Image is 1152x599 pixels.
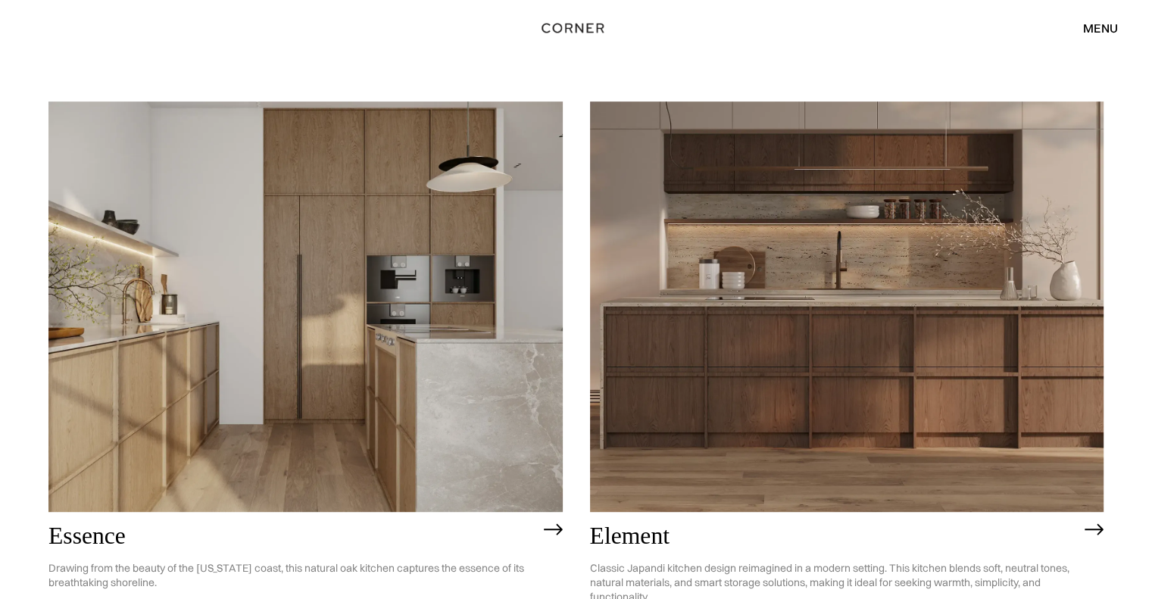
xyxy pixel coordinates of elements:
h2: Element [590,523,1078,550]
a: home [531,18,621,38]
div: menu [1083,22,1118,34]
div: menu [1068,15,1118,41]
h2: Essence [48,523,536,550]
